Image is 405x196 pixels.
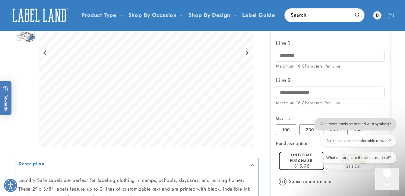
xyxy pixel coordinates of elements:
[15,158,258,172] summary: Description
[276,100,384,106] div: Maximum 18 Characters Per Line
[239,8,279,22] a: Label Guide
[41,49,49,57] button: Go to last slide
[5,148,76,166] iframe: Sign Up via Text for Offers
[81,11,116,19] a: Product Type
[289,178,331,185] span: Subscription details
[125,8,185,22] summary: Shop By Occasion
[185,8,238,22] summary: Shop By Design
[276,38,384,48] label: Line 1
[299,124,320,135] label: 200
[15,46,36,68] div: Go to slide 5
[276,115,291,122] legend: Quantity
[15,24,36,46] div: Go to slide 4
[243,49,251,57] button: Next slide
[15,24,36,46] img: Iron-on name labels with an iron
[242,12,275,19] span: Label Guide
[128,12,177,19] span: Shop By Occasion
[18,161,45,167] h2: Description
[4,179,17,192] div: Accessibility Menu
[276,63,384,69] div: Maximum 18 Characters Per Line
[9,6,69,25] img: Label Land
[290,152,313,163] label: One-time purchase
[276,140,310,147] label: Purchase options
[7,4,72,27] a: Label Land
[78,8,125,22] summary: Product Type
[294,163,310,169] span: $15.95
[3,86,9,111] span: Rewards
[375,168,399,190] iframe: Gorgias live chat messenger
[276,75,384,85] label: Line 2
[276,124,296,135] label: 100
[188,11,230,19] a: Shop By Design
[351,8,364,22] button: Search
[310,118,399,169] iframe: Gorgias live chat conversation starters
